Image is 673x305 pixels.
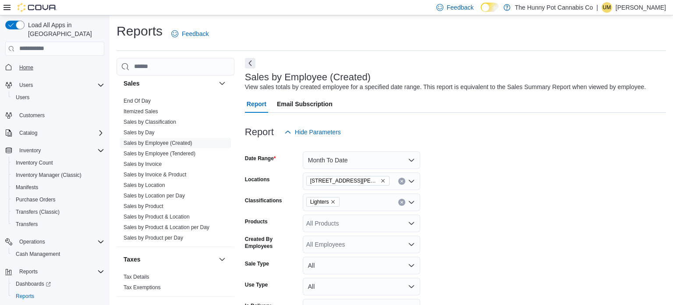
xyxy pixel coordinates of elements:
[16,110,104,121] span: Customers
[12,249,104,259] span: Cash Management
[16,128,41,138] button: Catalog
[117,96,234,247] div: Sales
[12,219,41,230] a: Transfers
[9,278,108,290] a: Dashboards
[16,196,56,203] span: Purchase Orders
[12,170,104,180] span: Inventory Manager (Classic)
[16,172,81,179] span: Inventory Manager (Classic)
[16,94,29,101] span: Users
[408,220,415,227] button: Open list of options
[245,260,269,267] label: Sale Type
[245,281,268,288] label: Use Type
[310,176,379,185] span: [STREET_ADDRESS][PERSON_NAME][PERSON_NAME]
[277,95,333,113] span: Email Subscription
[2,236,108,248] button: Operations
[295,128,341,136] span: Hide Parameters
[124,118,176,126] span: Sales by Classification
[124,224,209,231] span: Sales by Product & Location per Day
[19,64,33,71] span: Home
[124,203,163,210] span: Sales by Product
[124,192,185,199] span: Sales by Location per Day
[124,224,209,230] a: Sales by Product & Location per Day
[408,178,415,185] button: Open list of options
[398,178,405,185] button: Clear input
[596,2,598,13] p: |
[124,284,161,291] span: Tax Exemptions
[124,274,149,280] a: Tax Details
[9,248,108,260] button: Cash Management
[408,199,415,206] button: Open list of options
[19,129,37,136] span: Catalog
[16,266,104,277] span: Reports
[16,110,48,121] a: Customers
[124,150,195,157] span: Sales by Employee (Tendered)
[182,29,209,38] span: Feedback
[2,79,108,91] button: Users
[310,197,329,206] span: Lighters
[217,254,227,265] button: Taxes
[616,2,666,13] p: [PERSON_NAME]
[124,171,186,178] span: Sales by Invoice & Product
[124,140,192,146] a: Sales by Employee (Created)
[603,2,611,13] span: UM
[2,61,108,74] button: Home
[245,83,646,92] div: View sales totals by created employee for a specified date range. This report is equivalent to th...
[25,21,104,38] span: Load All Apps in [GEOGRAPHIC_DATA]
[245,72,371,83] h3: Sales by Employee (Created)
[19,147,41,154] span: Inventory
[9,181,108,194] button: Manifests
[16,80,36,90] button: Users
[124,255,215,264] button: Taxes
[245,197,282,204] label: Classifications
[9,169,108,181] button: Inventory Manager (Classic)
[245,127,274,137] h3: Report
[281,123,344,141] button: Hide Parameters
[16,237,104,247] span: Operations
[12,279,104,289] span: Dashboards
[245,155,276,162] label: Date Range
[124,172,186,178] a: Sales by Invoice & Product
[247,95,266,113] span: Report
[245,58,255,68] button: Next
[124,98,151,104] a: End Of Day
[447,3,474,12] span: Feedback
[306,176,390,186] span: 3476 Glen Erin Dr
[124,97,151,104] span: End Of Day
[306,197,340,207] span: Lighters
[16,237,49,247] button: Operations
[19,268,38,275] span: Reports
[2,266,108,278] button: Reports
[16,221,38,228] span: Transfers
[303,257,420,274] button: All
[12,158,104,168] span: Inventory Count
[481,3,499,12] input: Dark Mode
[16,145,44,156] button: Inventory
[16,128,104,138] span: Catalog
[16,293,34,300] span: Reports
[12,291,38,301] a: Reports
[12,249,64,259] a: Cash Management
[19,112,45,119] span: Customers
[16,145,104,156] span: Inventory
[19,238,45,245] span: Operations
[245,218,268,225] label: Products
[124,140,192,147] span: Sales by Employee (Created)
[245,176,270,183] label: Locations
[168,25,212,43] a: Feedback
[380,178,386,183] button: Remove 3476 Glen Erin Dr from selection in this group
[124,182,165,188] a: Sales by Location
[303,151,420,169] button: Month To Date
[12,219,104,230] span: Transfers
[124,235,183,241] a: Sales by Product per Day
[16,208,60,215] span: Transfers (Classic)
[12,182,42,193] a: Manifests
[12,158,57,168] a: Inventory Count
[515,2,593,13] p: The Hunny Pot Cannabis Co
[124,182,165,189] span: Sales by Location
[124,161,162,168] span: Sales by Invoice
[2,127,108,139] button: Catalog
[16,159,53,166] span: Inventory Count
